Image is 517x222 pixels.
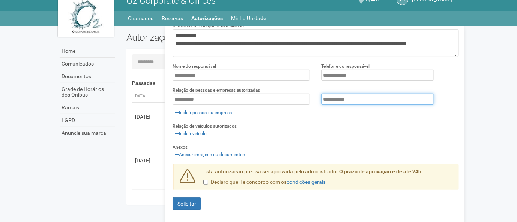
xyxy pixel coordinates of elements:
label: Declaro que li e concordo com os [203,179,326,186]
a: Home [60,45,115,58]
div: [DATE] [135,157,163,164]
a: Documentos [60,70,115,83]
label: Relação de veículos autorizados [173,123,237,130]
div: Esta autorização precisa ser aprovada pelo administrador. [198,168,459,190]
label: Anexos [173,144,188,150]
strong: O prazo de aprovação é de até 24h. [339,168,423,174]
h2: Autorizações [126,32,287,43]
a: Anexar imagens ou documentos [173,150,247,159]
a: Incluir veículo [173,130,209,138]
a: Chamados [128,13,153,24]
a: Anuncie sua marca [60,127,115,139]
input: Declaro que li e concordo com oscondições gerais [203,180,208,185]
a: Reservas [162,13,183,24]
span: Solicitar [177,201,196,207]
a: Minha Unidade [231,13,266,24]
label: Nome do responsável [173,63,216,70]
div: [DATE] [135,113,163,121]
a: Ramais [60,101,115,114]
a: Autorizações [191,13,223,24]
button: Solicitar [173,197,201,210]
label: Telefone do responsável [321,63,370,70]
th: Data [132,90,166,103]
a: LGPD [60,114,115,127]
label: Relação de pessoas e empresas autorizadas [173,87,260,94]
a: Comunicados [60,58,115,70]
a: condições gerais [287,179,326,185]
h4: Passadas [132,80,454,86]
a: Incluir pessoa ou empresa [173,109,234,117]
a: Grade de Horários dos Ônibus [60,83,115,101]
